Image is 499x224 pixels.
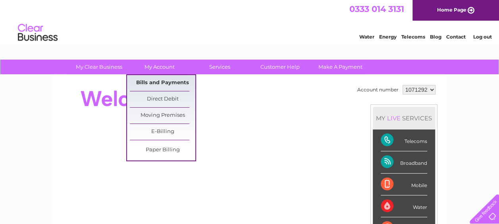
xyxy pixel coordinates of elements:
div: Clear Business is a trading name of Verastar Limited (registered in [GEOGRAPHIC_DATA] No. 3667643... [62,4,437,39]
div: LIVE [385,114,402,122]
a: Moving Premises [130,108,195,124]
a: 0333 014 3131 [349,4,404,14]
td: Account number [355,83,401,97]
a: Water [359,34,374,40]
div: Water [381,195,427,217]
a: Services [187,60,252,74]
a: E-Billing [130,124,195,140]
a: Make A Payment [308,60,373,74]
div: Mobile [381,174,427,195]
a: My Account [127,60,192,74]
div: MY SERVICES [373,107,435,129]
div: Telecoms [381,129,427,151]
a: Blog [430,34,441,40]
a: Customer Help [247,60,313,74]
a: Bills and Payments [130,75,195,91]
a: Contact [446,34,466,40]
img: logo.png [17,21,58,45]
a: Log out [473,34,491,40]
a: My Clear Business [66,60,132,74]
a: Energy [379,34,397,40]
a: Paper Billing [130,142,195,158]
div: Broadband [381,151,427,173]
a: Telecoms [401,34,425,40]
a: Direct Debit [130,91,195,107]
